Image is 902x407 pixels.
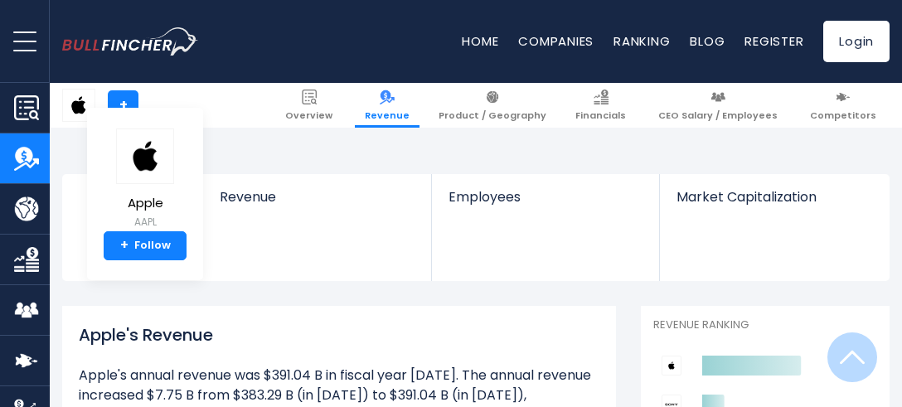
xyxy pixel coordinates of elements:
img: bullfincher logo [62,27,198,56]
span: Product / Geography [439,109,546,121]
span: Market Capitalization [676,189,871,205]
span: Revenue [365,109,410,121]
a: +Follow [104,231,187,261]
a: Revenue [203,174,432,233]
strong: + [120,238,129,253]
span: Apple [116,196,174,211]
a: Register [744,32,803,50]
span: Overview [285,109,332,121]
small: AAPL [116,215,174,230]
img: AAPL logo [63,90,95,121]
a: Market Capitalization [660,174,888,233]
a: Go to homepage [62,27,223,56]
a: Companies [518,32,594,50]
a: Employees [432,174,659,233]
a: Apple AAPL [115,128,175,231]
a: Blog [690,32,725,50]
a: Product / Geography [429,83,556,128]
img: Apple competitors logo [662,356,681,376]
span: Employees [449,189,643,205]
h1: Apple's Revenue [79,322,599,347]
a: Overview [275,83,342,128]
p: Revenue Ranking [653,318,877,332]
span: Competitors [810,109,876,121]
a: CEO Salary / Employees [648,83,788,128]
span: Financials [575,109,626,121]
span: CEO Salary / Employees [658,109,778,121]
a: Revenue [355,83,419,128]
a: + [108,90,138,121]
a: Financials [565,83,636,128]
span: Revenue [220,189,415,205]
img: AAPL logo [116,128,174,184]
a: Home [462,32,498,50]
a: Competitors [800,83,886,128]
a: Login [823,21,890,62]
a: Ranking [613,32,670,50]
